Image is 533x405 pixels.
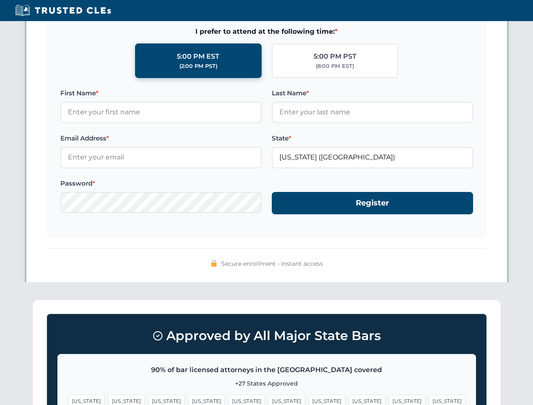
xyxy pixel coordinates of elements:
[68,364,465,375] p: 90% of bar licensed attorneys in the [GEOGRAPHIC_DATA] covered
[60,147,262,168] input: Enter your email
[13,4,114,17] img: Trusted CLEs
[68,379,465,388] p: +27 States Approved
[221,259,323,268] span: Secure enrollment • Instant access
[179,62,217,70] div: (2:00 PM PST)
[177,51,219,62] div: 5:00 PM EST
[314,51,357,62] div: 5:00 PM PST
[272,147,473,168] input: Florida (FL)
[272,102,473,123] input: Enter your last name
[60,133,262,143] label: Email Address
[60,88,262,98] label: First Name
[272,192,473,214] button: Register
[57,324,476,347] h3: Approved by All Major State Bars
[272,88,473,98] label: Last Name
[211,260,217,267] img: 🔒
[272,133,473,143] label: State
[60,26,473,37] span: I prefer to attend at the following time:
[60,178,262,189] label: Password
[60,102,262,123] input: Enter your first name
[316,62,354,70] div: (8:00 PM EST)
